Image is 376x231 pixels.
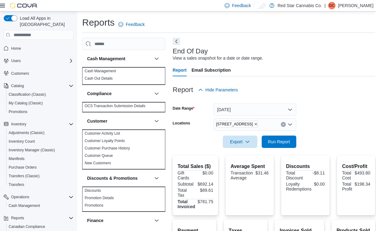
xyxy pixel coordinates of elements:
[9,203,40,208] span: Cash Management
[173,121,190,126] label: Locations
[9,138,35,145] a: Inventory Count
[198,84,238,96] button: Hide Parameters
[9,148,55,153] span: Inventory Manager (Classic)
[85,196,114,200] a: Promotion Details
[329,2,335,9] span: GC
[11,83,24,88] span: Catalog
[196,170,213,175] div: $0.00
[9,182,24,187] span: Transfers
[1,193,76,201] button: Operations
[9,101,43,106] span: My Catalog (Classic)
[253,2,266,9] input: Dark Mode
[216,121,258,128] span: 15191 Yonge St.
[262,136,296,148] button: Run Report
[9,99,43,107] a: My Catalog (Classic)
[277,2,322,9] p: Red Star Cannabis Co.
[9,164,74,171] span: Purchase Orders
[173,86,193,94] h3: Report
[85,104,146,108] a: OCS Transaction Submission Details
[87,175,152,181] button: Discounts & Promotions
[173,55,263,61] div: View a sales snapshot for a date or date range.
[85,161,111,165] a: New Customers
[286,163,325,170] h2: Discounts
[11,193,29,201] button: Operations
[213,103,296,116] button: [DATE]
[11,44,74,52] span: Home
[223,136,257,148] button: Export
[87,90,152,97] button: Compliance
[1,214,76,222] button: Reports
[10,2,38,9] img: Cova
[281,122,286,127] button: Clear input
[6,99,76,107] button: My Catalog (Classic)
[9,91,46,98] a: Classification (Classic)
[87,90,112,97] h3: Compliance
[9,172,40,180] a: Transfers (Classic)
[9,109,27,114] span: Promotions
[9,181,24,188] a: Transfers
[11,120,26,128] button: Inventory
[6,128,76,137] button: Adjustments (Classic)
[173,106,195,111] label: Date Range
[1,69,76,78] button: Customers
[205,87,238,93] span: Hide Parameters
[11,58,21,63] span: Users
[9,129,44,136] a: Adjustments (Classic)
[178,170,194,180] div: Gift Cards
[256,170,269,175] div: $31.46
[11,122,26,127] span: Inventory
[173,64,187,76] span: Report
[85,76,113,81] a: Cash Out Details
[153,217,160,224] button: Finance
[9,164,37,171] a: Purchase Orders
[11,69,74,77] span: Customers
[6,180,76,189] button: Transfers
[268,139,290,145] span: Run Report
[82,16,115,29] h1: Reports
[6,201,76,210] button: Cash Management
[126,21,145,27] span: Feedback
[82,187,165,212] div: Discounts & Promotions
[11,82,24,90] button: Catalog
[9,223,45,230] a: Canadian Compliance
[178,199,195,209] strong: Total Invoiced
[85,188,101,193] a: Discounts
[314,182,325,187] div: $0.00
[118,18,145,31] a: Feedback
[9,108,74,115] span: Promotions
[192,64,231,76] span: Email Subscription
[87,56,125,62] h3: Cash Management
[9,155,24,162] a: Manifests
[85,139,125,143] a: Customer Loyalty Points
[6,90,76,99] button: Classification (Classic)
[338,2,374,9] p: [PERSON_NAME]
[9,224,45,229] span: Canadian Compliance
[6,154,76,163] button: Manifests
[11,57,74,65] span: Users
[11,120,74,128] span: Inventory
[6,137,76,146] button: Inventory Count
[196,188,213,193] div: $89.61
[355,170,370,175] div: $493.80
[9,99,74,107] span: My Catalog (Classic)
[6,163,76,172] button: Purchase Orders
[153,174,160,182] button: Discounts & Promotions
[288,122,293,127] button: Open list of options
[87,217,152,224] button: Finance
[153,117,160,125] button: Customer
[6,107,76,116] button: Promotions
[11,45,21,52] a: Home
[6,222,76,231] button: Canadian Compliance
[355,182,370,187] div: $198.34
[230,163,268,170] h2: Average Spent
[11,82,74,90] span: Catalog
[11,195,29,199] span: Operations
[11,193,74,201] span: Operations
[1,57,76,65] button: Users
[9,165,37,170] span: Purchase Orders
[9,92,46,97] span: Classification (Classic)
[11,214,74,222] span: Reports
[178,182,194,187] div: Subtotal
[9,155,74,162] span: Manifests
